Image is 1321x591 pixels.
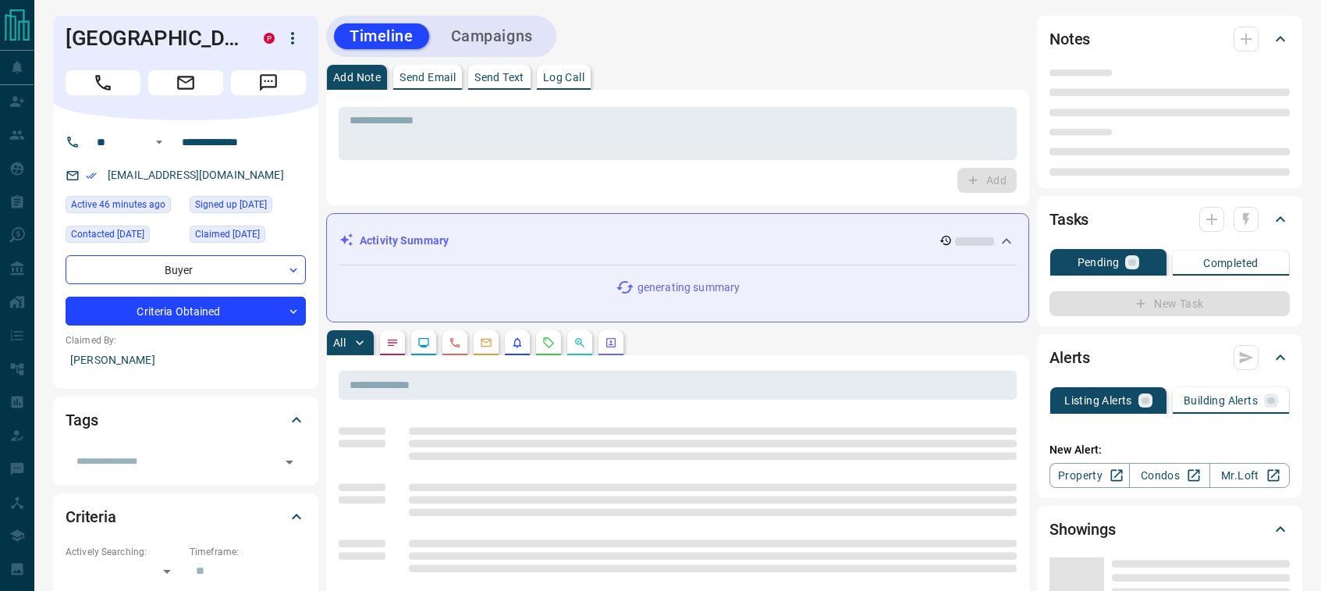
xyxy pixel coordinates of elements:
[66,70,140,95] span: Call
[1078,257,1120,268] p: Pending
[66,333,306,347] p: Claimed By:
[1049,517,1116,542] h2: Showings
[543,72,584,83] p: Log Call
[637,279,740,296] p: generating summary
[339,226,1016,255] div: Activity Summary
[150,133,169,151] button: Open
[195,197,267,212] span: Signed up [DATE]
[1049,339,1290,376] div: Alerts
[66,196,182,218] div: Mon Aug 18 2025
[66,498,306,536] div: Criteria
[1049,201,1290,238] div: Tasks
[1184,395,1258,406] p: Building Alerts
[1049,442,1290,458] p: New Alert:
[1049,345,1090,370] h2: Alerts
[605,336,617,349] svg: Agent Actions
[71,226,144,242] span: Contacted [DATE]
[542,336,555,349] svg: Requests
[66,26,240,51] h1: [GEOGRAPHIC_DATA]
[66,401,306,439] div: Tags
[449,336,461,349] svg: Calls
[1049,463,1130,488] a: Property
[195,226,260,242] span: Claimed [DATE]
[66,545,182,559] p: Actively Searching:
[148,70,223,95] span: Email
[435,23,549,49] button: Campaigns
[66,255,306,284] div: Buyer
[66,226,182,247] div: Fri May 09 2025
[1203,258,1259,269] p: Completed
[190,196,306,218] div: Tue Jun 07 2022
[1049,20,1290,58] div: Notes
[190,226,306,247] div: Tue Jun 07 2022
[417,336,430,349] svg: Lead Browsing Activity
[1064,395,1132,406] p: Listing Alerts
[231,70,306,95] span: Message
[190,545,306,559] p: Timeframe:
[360,233,449,249] p: Activity Summary
[1129,463,1209,488] a: Condos
[474,72,524,83] p: Send Text
[399,72,456,83] p: Send Email
[1209,463,1290,488] a: Mr.Loft
[1049,207,1088,232] h2: Tasks
[511,336,524,349] svg: Listing Alerts
[71,197,165,212] span: Active 46 minutes ago
[279,451,300,473] button: Open
[1049,27,1090,52] h2: Notes
[66,408,98,433] h2: Tags
[386,336,399,349] svg: Notes
[1049,511,1290,548] div: Showings
[66,347,306,373] p: [PERSON_NAME]
[333,337,346,348] p: All
[480,336,492,349] svg: Emails
[108,169,284,181] a: [EMAIL_ADDRESS][DOMAIN_NAME]
[264,33,275,44] div: property.ca
[86,170,97,181] svg: Email Verified
[66,504,116,529] h2: Criteria
[333,72,381,83] p: Add Note
[573,336,586,349] svg: Opportunities
[334,23,429,49] button: Timeline
[66,297,306,326] div: Criteria Obtained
